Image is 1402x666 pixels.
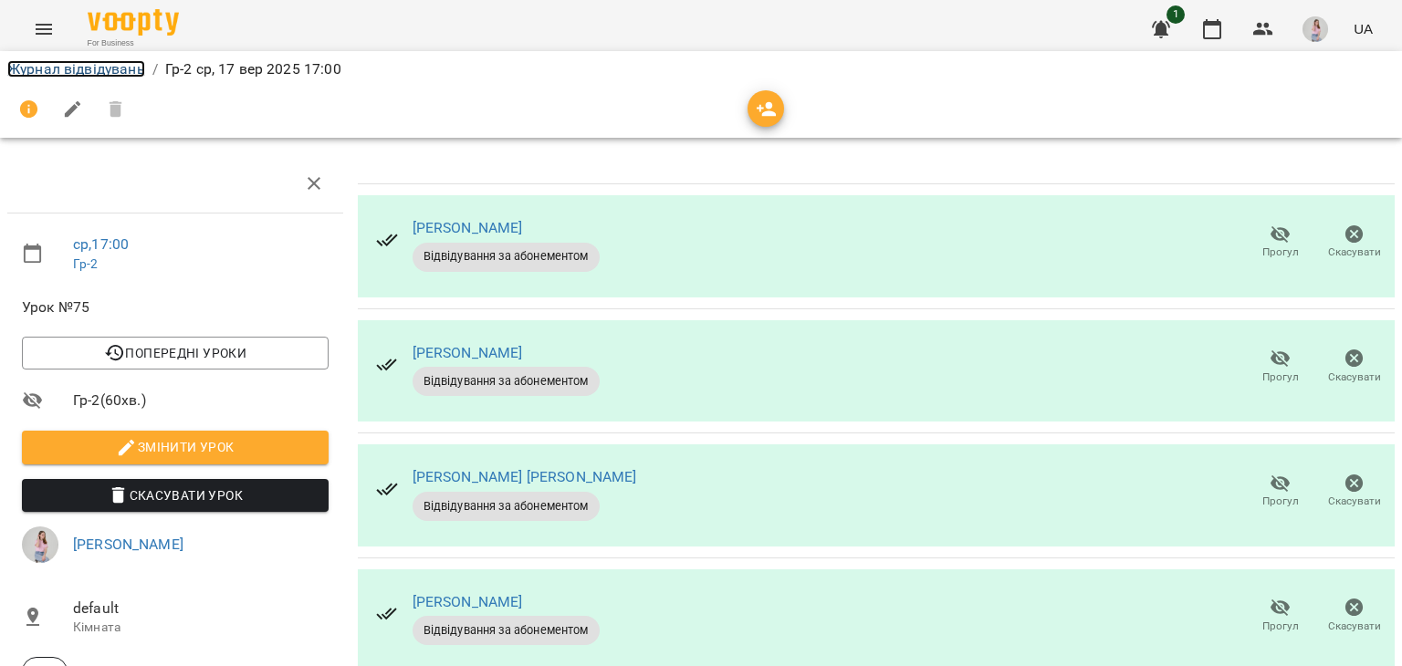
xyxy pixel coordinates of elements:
span: Відвідування за абонементом [413,498,600,515]
p: Кімната [73,619,329,637]
button: Прогул [1243,341,1317,392]
nav: breadcrumb [7,58,1395,80]
span: For Business [88,37,179,49]
a: [PERSON_NAME] [73,536,183,553]
span: UA [1354,19,1373,38]
span: 1 [1167,5,1185,24]
button: Скасувати [1317,341,1391,392]
span: Прогул [1262,245,1299,260]
button: Прогул [1243,466,1317,517]
span: Відвідування за абонементом [413,622,600,639]
a: Гр-2 [73,256,99,271]
p: Гр-2 ср, 17 вер 2025 17:00 [165,58,341,80]
a: ср , 17:00 [73,235,129,253]
span: Прогул [1262,494,1299,509]
button: Попередні уроки [22,337,329,369]
button: Menu [22,7,66,51]
button: Прогул [1243,591,1317,642]
a: Журнал відвідувань [7,60,145,78]
span: Відвідування за абонементом [413,248,600,265]
li: / [152,58,158,80]
span: default [73,598,329,619]
button: Скасувати Урок [22,479,329,512]
span: Скасувати [1328,619,1381,634]
span: Прогул [1262,619,1299,634]
button: Прогул [1243,217,1317,268]
span: Змінити урок [37,436,314,458]
img: 5a3acf09a0f7ca778c7c1822df7761ae.png [22,526,58,563]
button: Змінити урок [22,431,329,463]
span: Гр-2 ( 60 хв. ) [73,390,329,411]
img: 5a3acf09a0f7ca778c7c1822df7761ae.png [1303,16,1328,42]
span: Скасувати [1328,245,1381,260]
button: Скасувати [1317,466,1391,517]
button: UA [1346,12,1380,46]
span: Відвідування за абонементом [413,373,600,390]
span: Прогул [1262,369,1299,385]
img: Voopty Logo [88,9,179,36]
span: Скасувати Урок [37,484,314,506]
span: Скасувати [1328,494,1381,509]
button: Скасувати [1317,591,1391,642]
span: Скасувати [1328,369,1381,385]
a: [PERSON_NAME] [413,344,523,361]
a: [PERSON_NAME] [413,219,523,236]
a: [PERSON_NAME] [PERSON_NAME] [413,468,637,485]
span: Попередні уроки [37,342,314,364]
button: Скасувати [1317,217,1391,268]
a: [PERSON_NAME] [413,593,523,610]
span: Урок №75 [22,297,329,318]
